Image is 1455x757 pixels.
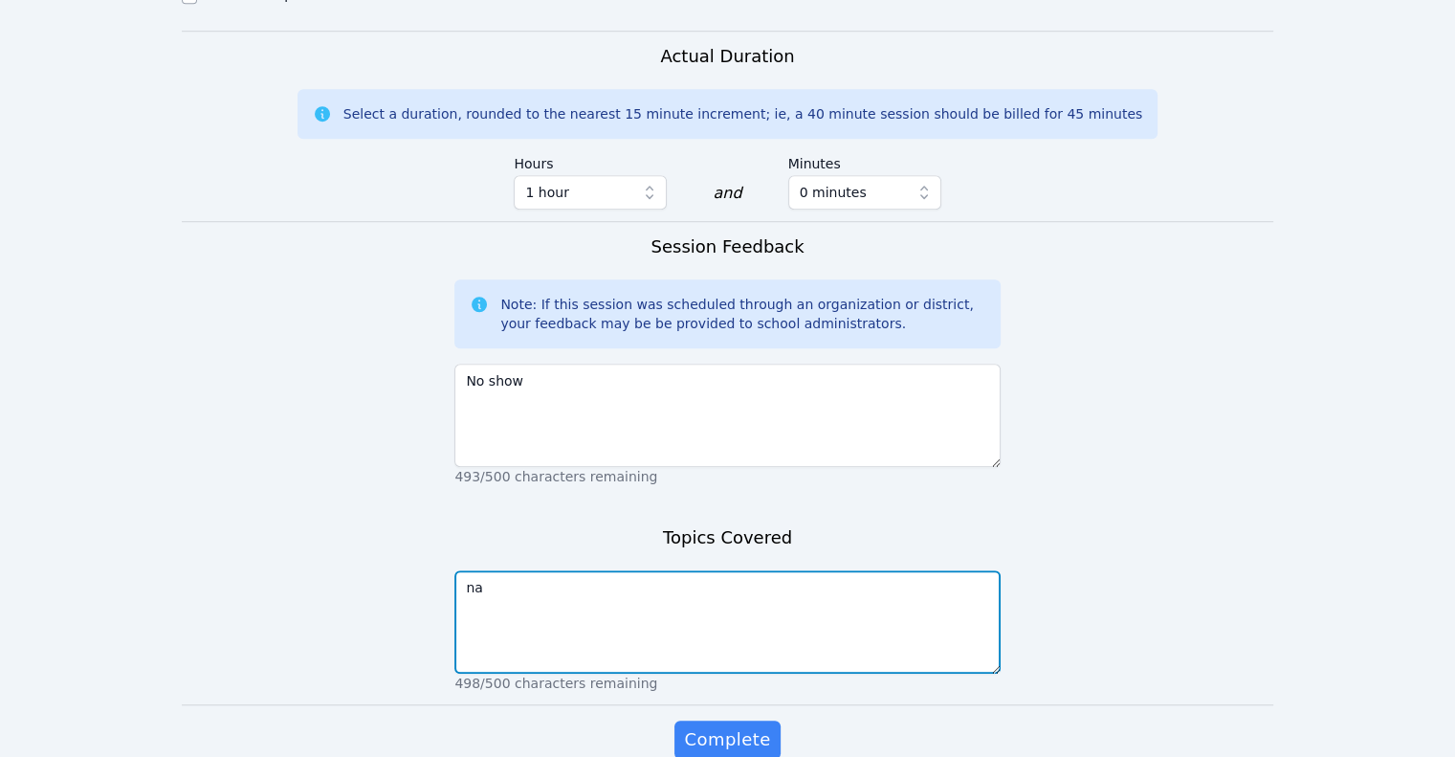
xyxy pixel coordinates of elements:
[454,674,1000,693] p: 498/500 characters remaining
[650,234,804,260] h3: Session Feedback
[788,175,941,210] button: 0 minutes
[684,726,770,753] span: Complete
[525,181,568,204] span: 1 hour
[514,175,667,210] button: 1 hour
[454,467,1000,486] p: 493/500 characters remaining
[500,295,984,333] div: Note: If this session was scheduled through an organization or district, your feedback may be be ...
[663,524,792,551] h3: Topics Covered
[660,43,794,70] h3: Actual Duration
[713,182,741,205] div: and
[788,146,941,175] label: Minutes
[343,104,1142,123] div: Select a duration, rounded to the nearest 15 minute increment; ie, a 40 minute session should be ...
[454,364,1000,467] textarea: No show
[800,181,867,204] span: 0 minutes
[454,570,1000,674] textarea: na
[514,146,667,175] label: Hours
